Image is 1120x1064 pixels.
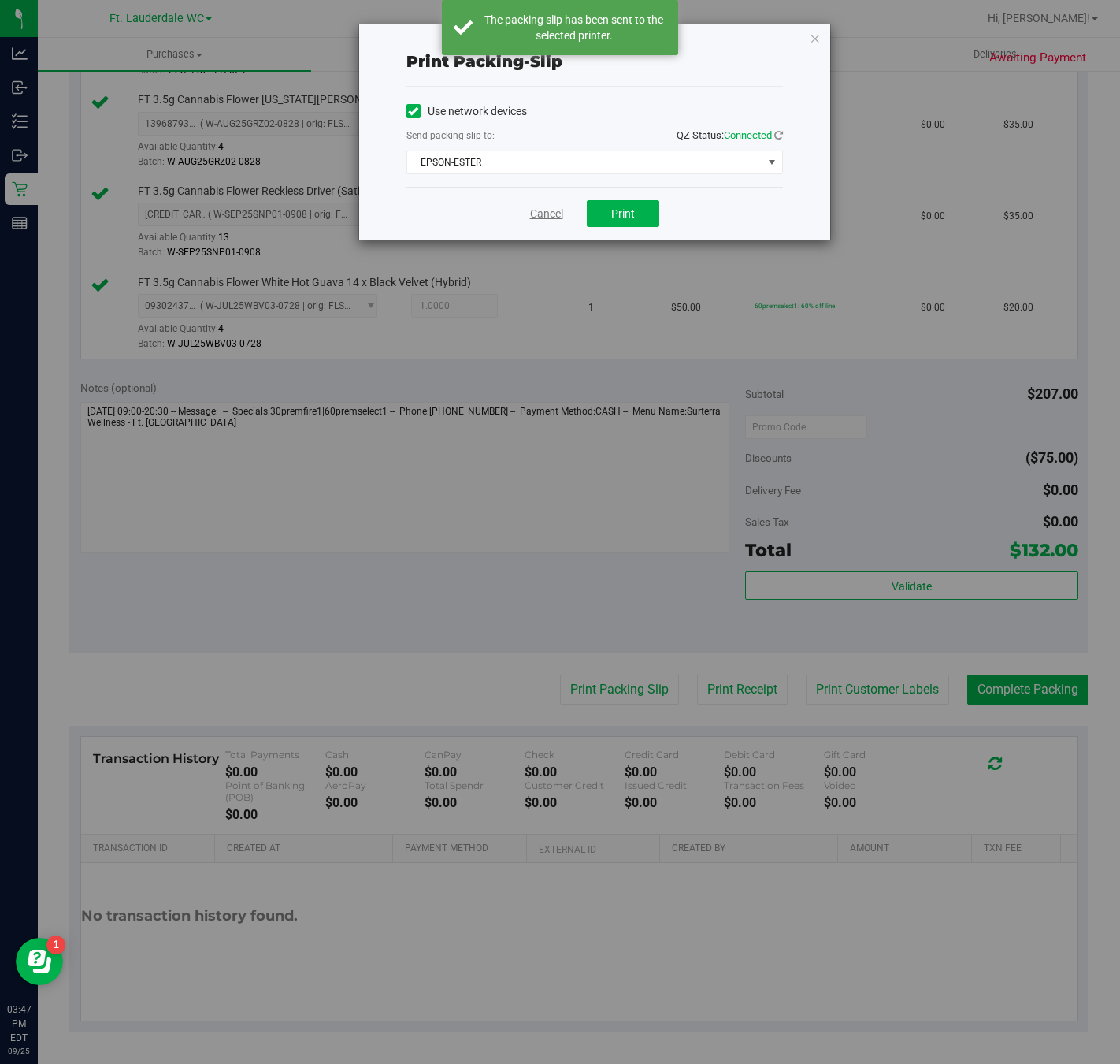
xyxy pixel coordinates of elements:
[762,151,781,173] span: select
[16,938,63,985] iframe: Resource center
[587,200,659,227] button: Print
[530,206,563,222] a: Cancel
[406,52,562,71] span: Print packing-slip
[406,128,495,143] label: Send packing-slip to:
[406,103,527,120] label: Use network devices
[481,12,666,43] div: The packing slip has been sent to the selected printer.
[677,129,783,141] span: QZ Status:
[46,936,65,954] iframe: Resource center unread badge
[611,207,635,220] span: Print
[724,129,772,141] span: Connected
[407,151,762,173] span: EPSON-ESTER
